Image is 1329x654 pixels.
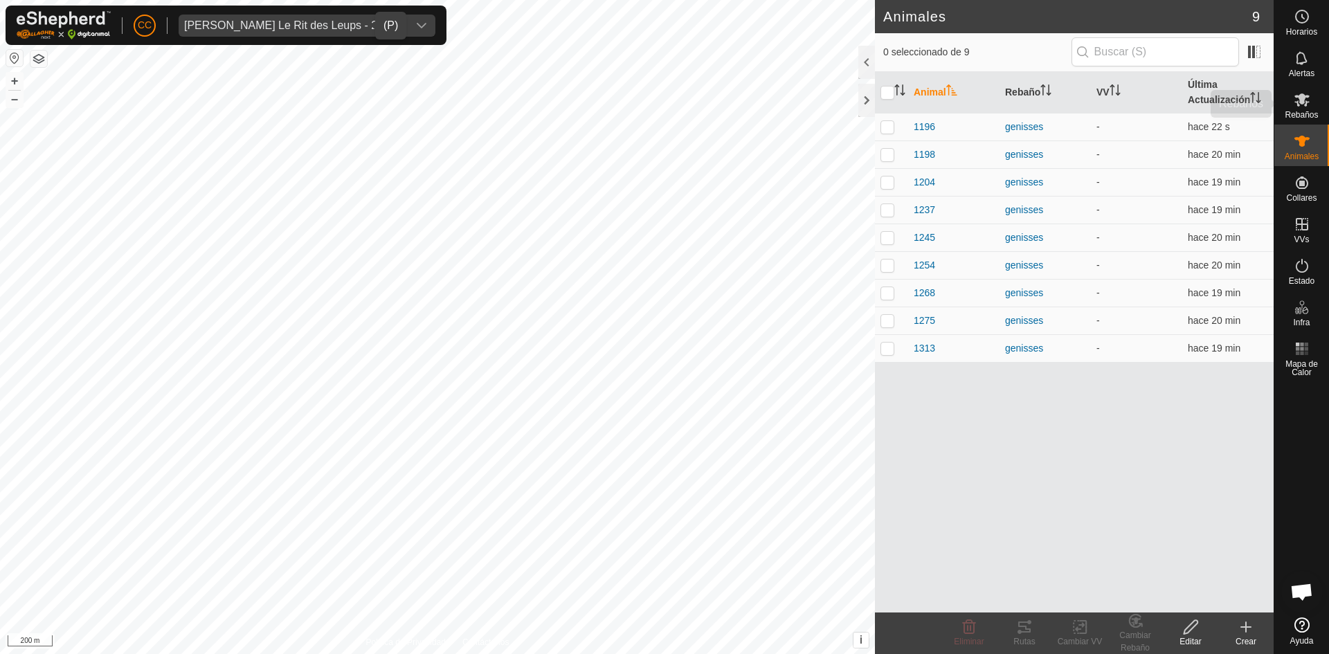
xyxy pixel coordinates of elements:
th: Rebaño [1000,72,1091,113]
span: 1245 [914,230,935,245]
h2: Animales [883,8,1252,25]
div: Cambiar Rebaño [1107,629,1163,654]
p-sorticon: Activar para ordenar [1250,94,1261,105]
img: Logo Gallagher [17,11,111,39]
span: Mapa de Calor [1278,360,1326,376]
app-display-virtual-paddock-transition: - [1096,121,1100,132]
span: Animales [1285,152,1319,161]
div: dropdown trigger [408,15,435,37]
span: Ayuda [1290,637,1314,645]
div: genisses [1005,286,1085,300]
a: Ayuda [1274,612,1329,651]
app-display-virtual-paddock-transition: - [1096,260,1100,271]
span: 30 sept 2025, 11:06 [1188,315,1240,326]
span: CC [138,18,152,33]
div: genisses [1005,341,1085,356]
span: Horarios [1286,28,1317,36]
app-display-virtual-paddock-transition: - [1096,315,1100,326]
button: – [6,91,23,107]
span: 1313 [914,341,935,356]
p-sorticon: Activar para ordenar [1040,87,1051,98]
p-sorticon: Activar para ordenar [894,87,905,98]
span: Rebaños [1285,111,1318,119]
app-display-virtual-paddock-transition: - [1096,204,1100,215]
app-display-virtual-paddock-transition: - [1096,176,1100,188]
span: 1196 [914,120,935,134]
span: Alertas [1289,69,1314,78]
th: Última Actualización [1182,72,1274,113]
div: genisses [1005,203,1085,217]
span: 1268 [914,286,935,300]
div: genisses [1005,258,1085,273]
input: Buscar (S) [1072,37,1239,66]
p-sorticon: Activar para ordenar [1110,87,1121,98]
span: 30 sept 2025, 11:06 [1188,343,1240,354]
span: EARL Le Rit des Leups - 24133 [179,15,408,37]
app-display-virtual-paddock-transition: - [1096,149,1100,160]
app-display-virtual-paddock-transition: - [1096,287,1100,298]
button: + [6,73,23,89]
span: 30 sept 2025, 11:06 [1188,149,1240,160]
span: 30 sept 2025, 11:25 [1188,121,1230,132]
span: Collares [1286,194,1317,202]
th: Animal [908,72,1000,113]
div: genisses [1005,175,1085,190]
span: Infra [1293,318,1310,327]
div: [PERSON_NAME] Le Rit des Leups - 24133 [184,20,402,31]
span: 30 sept 2025, 11:06 [1188,176,1240,188]
span: Eliminar [954,637,984,646]
span: i [860,634,862,646]
span: 1275 [914,314,935,328]
p-sorticon: Activar para ordenar [946,87,957,98]
div: Rutas [997,635,1052,648]
span: 9 [1252,6,1260,27]
span: 30 sept 2025, 11:06 [1188,260,1240,271]
button: Restablecer Mapa [6,50,23,66]
app-display-virtual-paddock-transition: - [1096,232,1100,243]
div: genisses [1005,120,1085,134]
div: Chat abierto [1281,571,1323,612]
span: 0 seleccionado de 9 [883,45,1072,60]
div: genisses [1005,314,1085,328]
div: genisses [1005,230,1085,245]
div: Editar [1163,635,1218,648]
span: 30 sept 2025, 11:06 [1188,287,1240,298]
span: Estado [1289,277,1314,285]
button: i [853,633,869,648]
span: 30 sept 2025, 11:06 [1188,232,1240,243]
span: 1198 [914,147,935,162]
th: VV [1091,72,1182,113]
span: 1204 [914,175,935,190]
div: Cambiar VV [1052,635,1107,648]
span: 1237 [914,203,935,217]
span: 30 sept 2025, 11:06 [1188,204,1240,215]
button: Capas del Mapa [30,51,47,67]
a: Política de Privacidad [366,636,446,648]
app-display-virtual-paddock-transition: - [1096,343,1100,354]
span: VVs [1294,235,1309,244]
a: Contáctenos [462,636,509,648]
span: 1254 [914,258,935,273]
div: genisses [1005,147,1085,162]
div: Crear [1218,635,1274,648]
